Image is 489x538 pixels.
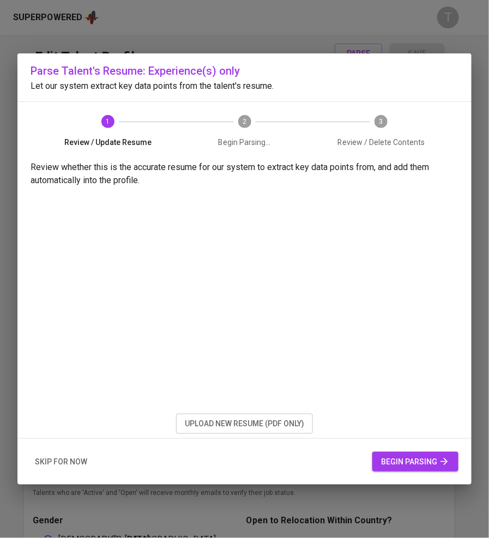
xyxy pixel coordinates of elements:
button: begin parsing [372,452,458,472]
text: 1 [106,118,110,125]
span: Review / Delete Contents [317,137,445,148]
text: 3 [379,118,383,125]
span: Begin Parsing... [180,137,309,148]
button: skip for now [31,452,92,472]
iframe: f8566ee2320bc3c409b303dfbafefa50.pdf [31,191,458,409]
span: upload new resume (pdf only) [185,417,304,431]
span: skip for now [35,455,87,469]
span: begin parsing [381,455,450,469]
p: Review whether this is the accurate resume for our system to extract key data points from, and ad... [31,161,458,187]
button: upload new resume (pdf only) [176,414,313,434]
span: Review / Update Resume [44,137,172,148]
text: 2 [243,118,246,125]
p: Let our system extract key data points from the talent's resume. [31,80,458,93]
h6: Parse Talent's Resume: Experience(s) only [31,62,458,80]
